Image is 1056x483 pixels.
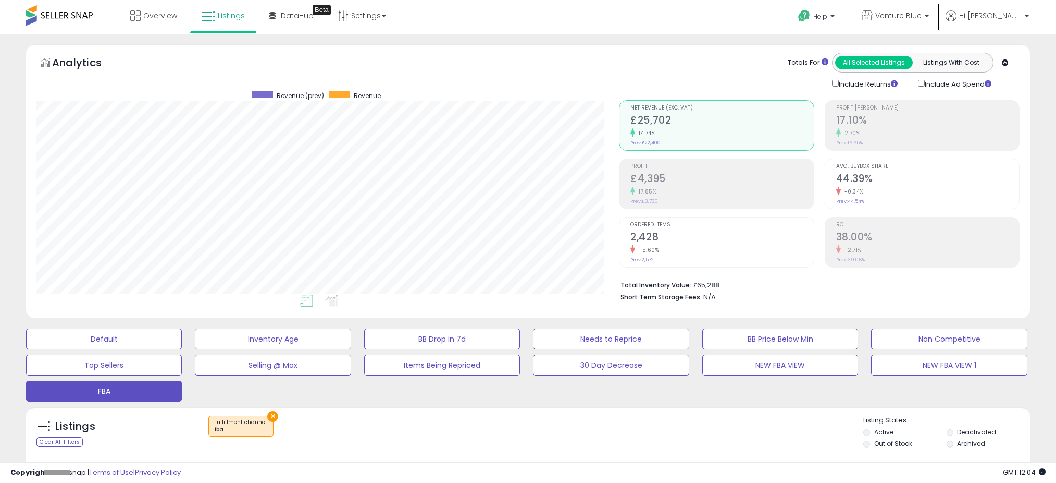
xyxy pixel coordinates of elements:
[957,439,985,448] label: Archived
[836,114,1019,128] h2: 17.10%
[874,439,912,448] label: Out of Stock
[946,10,1029,34] a: Hi [PERSON_NAME]
[702,355,858,376] button: NEW FBA VIEW
[533,355,689,376] button: 30 Day Decrease
[630,198,658,204] small: Prev: £3,730
[630,257,654,263] small: Prev: 2,572
[26,355,182,376] button: Top Sellers
[824,78,910,90] div: Include Returns
[836,222,1019,228] span: ROI
[52,55,122,73] h5: Analytics
[55,419,95,434] h5: Listings
[635,246,659,254] small: -5.60%
[841,129,861,137] small: 2.70%
[875,10,922,21] span: Venture Blue
[871,329,1027,349] button: Non Competitive
[620,293,702,301] b: Short Term Storage Fees:
[630,105,813,111] span: Net Revenue (Exc. VAT)
[620,281,691,289] b: Total Inventory Value:
[863,416,1030,426] p: Listing States:
[218,10,245,21] span: Listings
[836,257,865,263] small: Prev: 39.06%
[835,56,913,69] button: All Selected Listings
[635,129,655,137] small: 14.74%
[788,58,828,68] div: Totals For
[10,468,181,478] div: seller snap | |
[910,78,1008,90] div: Include Ad Spend
[630,173,813,187] h2: £4,395
[354,91,381,100] span: Revenue
[630,231,813,245] h2: 2,428
[630,164,813,170] span: Profit
[836,140,863,146] small: Prev: 16.65%
[630,222,813,228] span: Ordered Items
[533,329,689,349] button: Needs to Reprice
[195,355,351,376] button: Selling @ Max
[836,231,1019,245] h2: 38.00%
[10,467,48,477] strong: Copyright
[836,105,1019,111] span: Profit [PERSON_NAME]
[871,355,1027,376] button: NEW FBA VIEW 1
[836,164,1019,170] span: Avg. Buybox Share
[841,188,864,196] small: -0.34%
[26,381,182,402] button: FBA
[836,198,864,204] small: Prev: 44.54%
[26,329,182,349] button: Default
[635,188,656,196] small: 17.85%
[703,292,716,302] span: N/A
[36,437,83,447] div: Clear All Filters
[364,355,520,376] button: Items Being Repriced
[702,329,858,349] button: BB Price Below Min
[813,12,827,21] span: Help
[364,329,520,349] button: BB Drop in 7d
[277,91,324,100] span: Revenue (prev)
[959,10,1022,21] span: Hi [PERSON_NAME]
[630,114,813,128] h2: £25,702
[281,10,314,21] span: DataHub
[798,9,811,22] i: Get Help
[790,2,845,34] a: Help
[1003,467,1046,477] span: 2025-09-12 12:04 GMT
[267,411,278,422] button: ×
[874,428,893,437] label: Active
[143,10,177,21] span: Overview
[957,428,996,437] label: Deactivated
[214,426,268,433] div: fba
[841,246,862,254] small: -2.71%
[836,173,1019,187] h2: 44.39%
[195,329,351,349] button: Inventory Age
[313,5,331,15] div: Tooltip anchor
[630,140,661,146] small: Prev: £22,400
[620,278,1012,291] li: £65,288
[214,418,268,434] span: Fulfillment channel :
[912,56,990,69] button: Listings With Cost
